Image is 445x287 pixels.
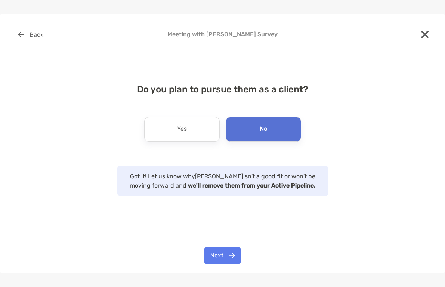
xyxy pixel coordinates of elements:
[188,182,315,189] strong: we'll remove them from your Active Pipeline.
[204,247,241,264] button: Next
[12,26,49,43] button: Back
[125,172,321,190] p: Got it! Let us know why [PERSON_NAME] isn't a good fit or won't be moving forward and
[12,84,433,95] h4: Do you plan to pursue them as a client?
[421,31,429,38] img: close modal
[18,31,24,37] img: button icon
[229,253,235,259] img: button icon
[177,123,187,135] p: Yes
[12,31,433,38] h4: Meeting with [PERSON_NAME] Survey
[260,123,267,135] p: No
